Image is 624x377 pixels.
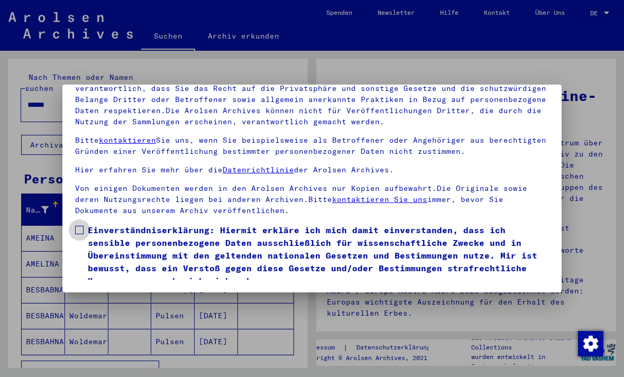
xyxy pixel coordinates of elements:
a: kontaktieren Sie uns [332,195,427,204]
a: kontaktieren [99,135,156,145]
p: Hier erfahren Sie mehr über die der Arolsen Archives. [75,164,549,176]
p: Bitte Sie uns, wenn Sie beispielsweise als Betroffener oder Angehöriger aus berechtigten Gründen ... [75,135,549,157]
p: Von einigen Dokumenten werden in den Arolsen Archives nur Kopien aufbewahrt.Die Originale sowie d... [75,183,549,216]
div: Zustimmung ändern [577,330,603,356]
p: Bitte beachten Sie, dass dieses Portal über NS - Verfolgte sensible Daten zu identifizierten oder... [75,61,549,127]
img: Zustimmung ändern [578,331,603,356]
span: Einverständniserklärung: Hiermit erkläre ich mich damit einverstanden, dass ich sensible personen... [88,224,549,287]
a: Datenrichtlinie [223,165,294,174]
